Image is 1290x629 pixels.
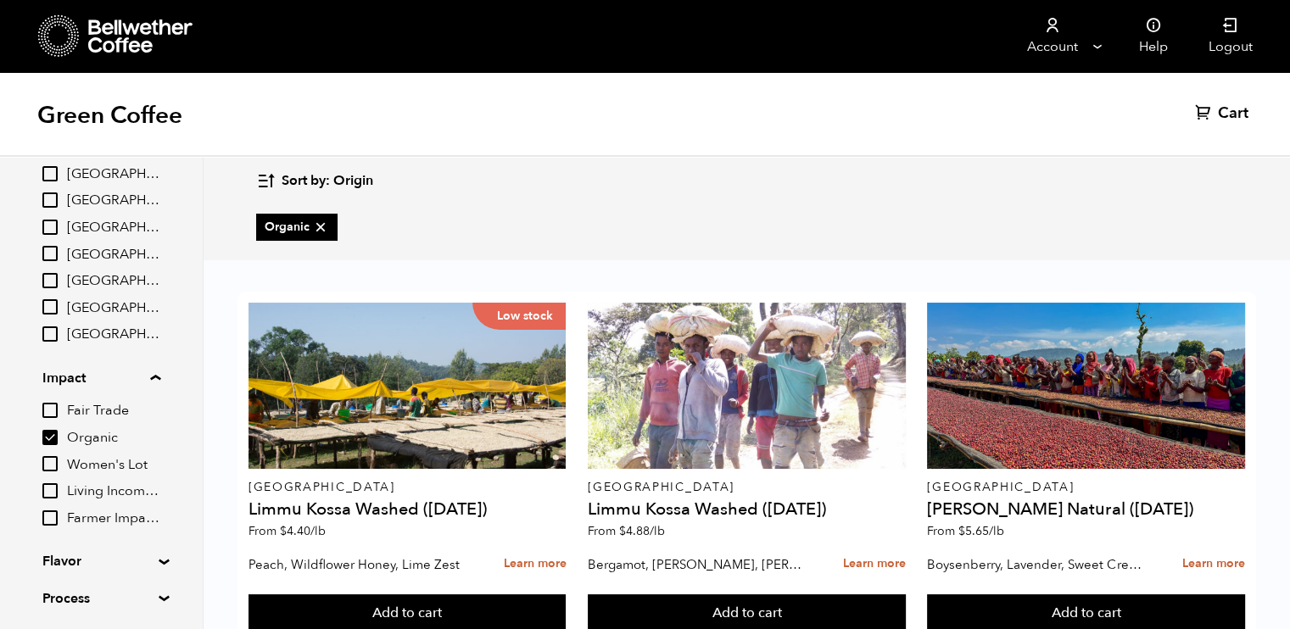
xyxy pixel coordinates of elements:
[67,272,160,291] span: [GEOGRAPHIC_DATA]
[42,588,159,609] summary: Process
[256,161,373,201] button: Sort by: Origin
[588,523,665,539] span: From
[42,326,58,342] input: [GEOGRAPHIC_DATA]
[42,368,160,388] summary: Impact
[1218,103,1248,124] span: Cart
[249,523,326,539] span: From
[650,523,665,539] span: /lb
[67,429,160,448] span: Organic
[280,523,326,539] bdi: 4.40
[503,546,566,582] a: Learn more
[927,481,1245,493] p: [GEOGRAPHIC_DATA]
[843,546,906,582] a: Learn more
[310,523,326,539] span: /lb
[958,523,1004,539] bdi: 5.65
[67,326,160,344] span: [GEOGRAPHIC_DATA]
[588,552,804,577] p: Bergamot, [PERSON_NAME], [PERSON_NAME]
[265,219,329,236] span: Organic
[588,481,906,493] p: [GEOGRAPHIC_DATA]
[958,523,965,539] span: $
[42,246,58,261] input: [GEOGRAPHIC_DATA]
[42,551,159,571] summary: Flavor
[472,303,566,330] p: Low stock
[249,303,567,469] a: Low stock
[249,501,567,518] h4: Limmu Kossa Washed ([DATE])
[67,299,160,318] span: [GEOGRAPHIC_DATA]
[588,501,906,518] h4: Limmu Kossa Washed ([DATE])
[42,220,58,235] input: [GEOGRAPHIC_DATA]
[1195,103,1253,124] a: Cart
[42,456,58,471] input: Women's Lot
[249,481,567,493] p: [GEOGRAPHIC_DATA]
[67,482,160,501] span: Living Income Pricing
[42,299,58,314] input: [GEOGRAPHIC_DATA]
[42,430,58,445] input: Organic
[927,552,1143,577] p: Boysenberry, Lavender, Sweet Cream
[42,166,58,181] input: [GEOGRAPHIC_DATA]
[619,523,626,539] span: $
[42,273,58,288] input: [GEOGRAPHIC_DATA]
[282,172,373,191] span: Sort by: Origin
[67,192,160,210] span: [GEOGRAPHIC_DATA]
[67,509,160,528] span: Farmer Impact Fund
[280,523,287,539] span: $
[67,165,160,184] span: [GEOGRAPHIC_DATA]
[42,403,58,418] input: Fair Trade
[37,100,182,131] h1: Green Coffee
[42,192,58,208] input: [GEOGRAPHIC_DATA]
[249,552,465,577] p: Peach, Wildflower Honey, Lime Zest
[42,483,58,498] input: Living Income Pricing
[67,219,160,237] span: [GEOGRAPHIC_DATA]
[927,523,1004,539] span: From
[42,510,58,526] input: Farmer Impact Fund
[619,523,665,539] bdi: 4.88
[67,246,160,264] span: [GEOGRAPHIC_DATA]
[67,402,160,420] span: Fair Trade
[67,456,160,475] span: Women's Lot
[927,501,1245,518] h4: [PERSON_NAME] Natural ([DATE])
[1182,546,1245,582] a: Learn more
[989,523,1004,539] span: /lb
